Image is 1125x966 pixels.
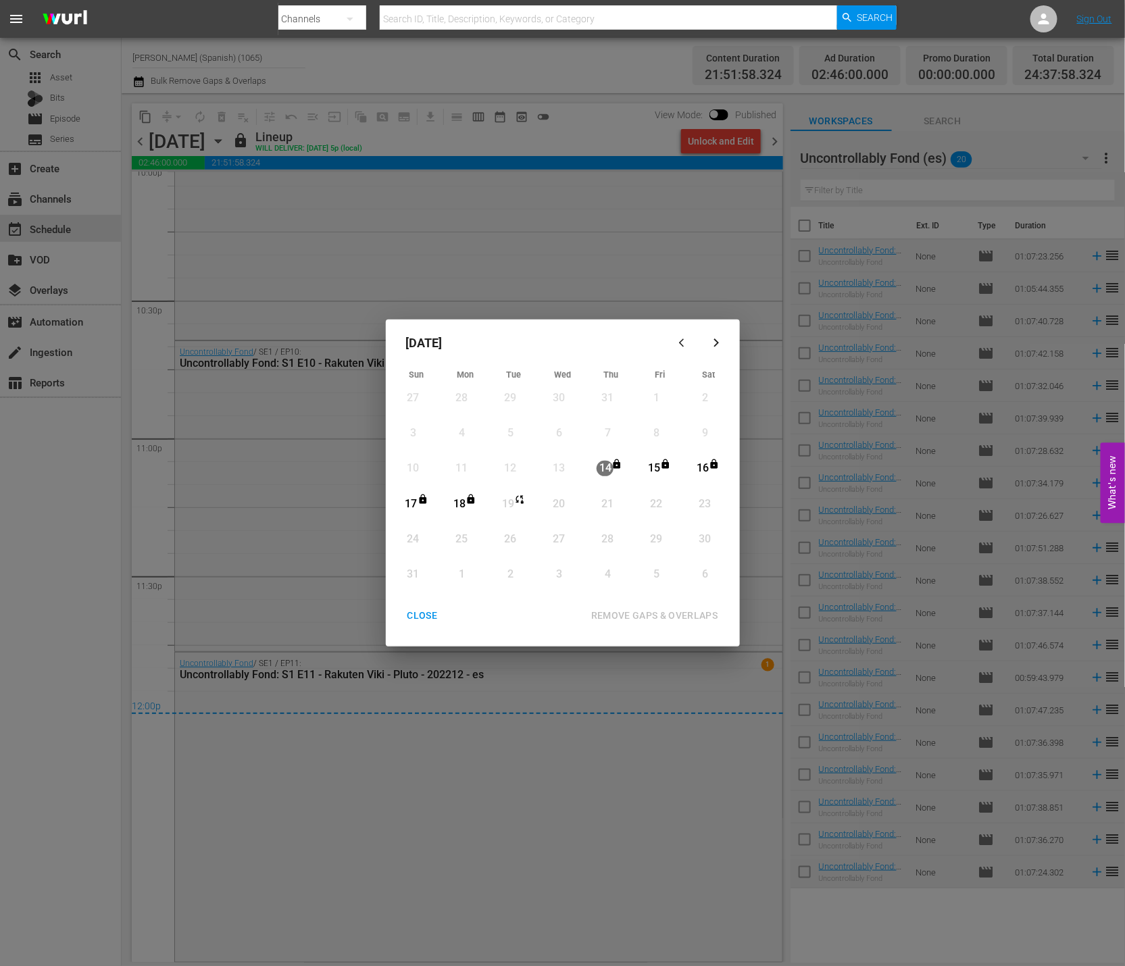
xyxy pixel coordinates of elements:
div: 19 [499,497,516,512]
div: 23 [697,497,714,512]
div: 20 [551,497,568,512]
div: 10 [405,461,422,476]
span: Sat [702,370,715,380]
div: 9 [697,426,714,441]
div: 13 [551,461,568,476]
div: 28 [453,390,470,406]
div: 22 [648,497,665,512]
div: 18 [451,497,468,512]
span: Fri [655,370,665,380]
div: 31 [599,390,616,406]
div: [DATE] [393,326,668,359]
div: 31 [405,567,422,582]
div: 21 [599,497,616,512]
span: Search [857,5,893,30]
div: 12 [502,461,519,476]
button: CLOSE [391,603,454,628]
div: 27 [405,390,422,406]
div: 6 [551,426,568,441]
div: 6 [697,567,714,582]
div: 29 [648,532,665,547]
div: 11 [453,461,470,476]
div: 14 [597,461,614,476]
div: 29 [502,390,519,406]
div: 7 [599,426,616,441]
div: 30 [551,390,568,406]
div: 15 [645,461,662,476]
div: 28 [599,532,616,547]
div: 30 [697,532,714,547]
div: 27 [551,532,568,547]
div: 4 [599,567,616,582]
div: 3 [405,426,422,441]
div: 5 [648,567,665,582]
div: 25 [453,532,470,547]
span: Thu [604,370,619,380]
div: 2 [502,567,519,582]
div: 16 [694,461,711,476]
span: Sun [409,370,424,380]
div: 1 [648,390,665,406]
div: 4 [453,426,470,441]
div: 17 [403,497,420,512]
div: 26 [502,532,519,547]
div: Month View [393,365,733,596]
span: menu [8,11,24,27]
div: 1 [453,567,470,582]
a: Sign Out [1077,14,1112,24]
span: Mon [457,370,474,380]
div: CLOSE [397,607,449,624]
button: Open Feedback Widget [1101,443,1125,524]
span: Wed [554,370,571,380]
div: 5 [502,426,519,441]
div: 24 [405,532,422,547]
div: 3 [551,567,568,582]
div: 2 [697,390,714,406]
img: ans4CAIJ8jUAAAAAAAAAAAAAAAAAAAAAAAAgQb4GAAAAAAAAAAAAAAAAAAAAAAAAJMjXAAAAAAAAAAAAAAAAAAAAAAAAgAT5G... [32,3,97,35]
span: Tue [507,370,522,380]
div: 8 [648,426,665,441]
